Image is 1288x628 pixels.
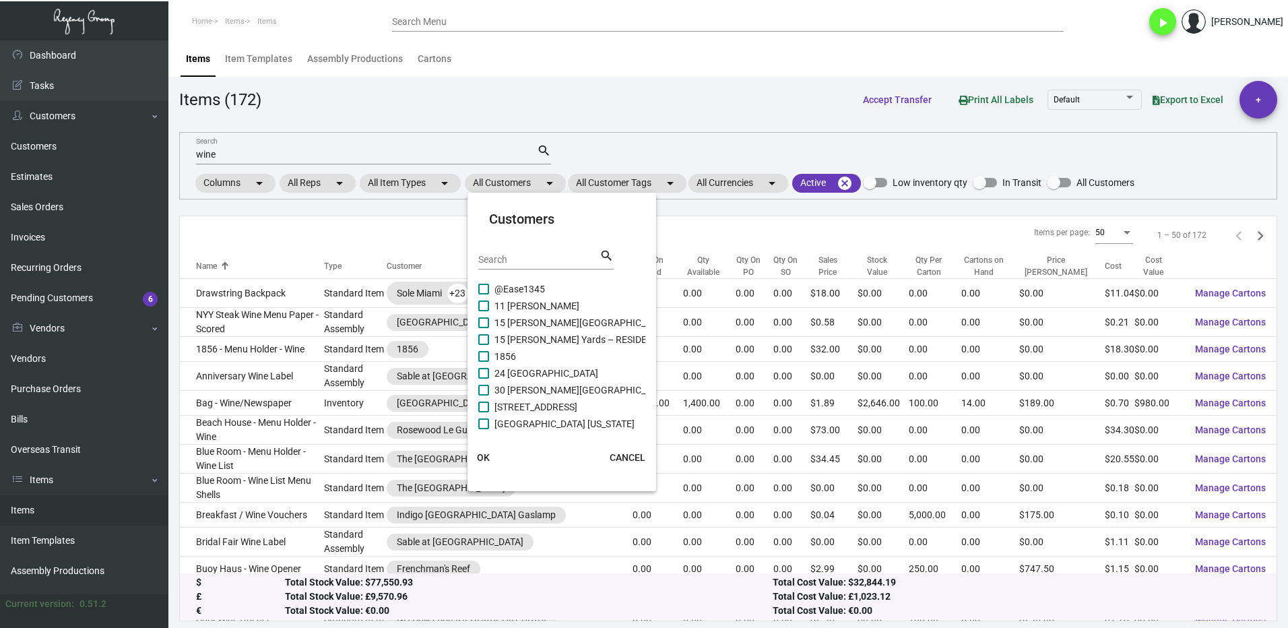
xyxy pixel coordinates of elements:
[477,452,490,463] span: OK
[489,209,635,229] mat-card-title: Customers
[494,382,724,398] span: 30 [PERSON_NAME][GEOGRAPHIC_DATA] - Residences
[494,315,735,331] span: 15 [PERSON_NAME][GEOGRAPHIC_DATA] – RESIDENCES
[494,298,579,314] span: 11 [PERSON_NAME]
[494,399,577,415] span: [STREET_ADDRESS]
[610,452,645,463] span: CANCEL
[600,248,614,264] mat-icon: search
[599,445,656,470] button: CANCEL
[494,332,710,348] span: 15 [PERSON_NAME] Yards – RESIDENCES - Inactive
[5,597,74,611] div: Current version:
[494,416,635,432] span: [GEOGRAPHIC_DATA] [US_STATE]
[79,597,106,611] div: 0.51.2
[494,281,545,297] span: @Ease1345
[494,365,598,381] span: 24 [GEOGRAPHIC_DATA]
[462,445,505,470] button: OK
[494,348,516,365] span: 1856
